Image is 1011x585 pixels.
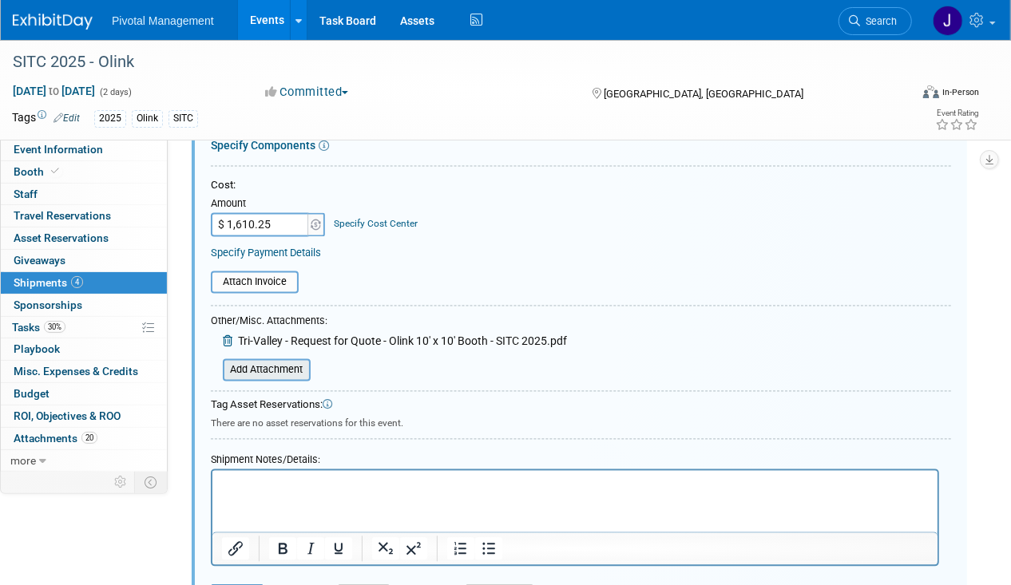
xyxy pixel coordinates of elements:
div: Amount [211,197,327,213]
a: Event Information [1,139,167,160]
i: Booth reservation complete [51,167,59,176]
td: Personalize Event Tab Strip [107,472,135,492]
span: Shipments [14,276,83,289]
a: Travel Reservations [1,205,167,227]
span: Pivotal Management [112,14,214,27]
div: Shipment Notes/Details: [211,446,939,469]
span: ROI, Objectives & ROO [14,409,121,422]
button: Underline [325,538,352,560]
span: Giveaways [14,254,65,267]
span: Staff [14,188,38,200]
a: Specify Components [211,140,315,152]
a: Tasks30% [1,317,167,338]
div: Event Format [838,83,979,107]
td: Toggle Event Tabs [135,472,168,492]
div: Tag Asset Reservations: [211,398,951,413]
span: [DATE] [DATE] [12,84,96,98]
a: Specify Payment Details [211,247,321,259]
div: Other/Misc. Attachments: [211,314,567,333]
a: Specify Cost Center [335,219,418,230]
span: Attachments [14,432,97,445]
img: Format-Inperson.png [923,85,939,98]
a: Booth [1,161,167,183]
a: Budget [1,383,167,405]
button: Insert/edit link [222,538,249,560]
span: Tasks [12,321,65,334]
button: Subscript [372,538,399,560]
a: Sponsorships [1,294,167,316]
a: ROI, Objectives & ROO [1,405,167,427]
a: Edit [54,113,80,124]
span: Travel Reservations [14,209,111,222]
span: (2 days) [98,87,132,97]
span: Tri-Valley - Request for Quote - Olink 10' x 10' Booth - SITC 2025.pdf [238,335,567,348]
div: SITC [168,110,198,127]
span: more [10,454,36,467]
td: Tags [12,109,80,128]
a: more [1,450,167,472]
span: Asset Reservations [14,231,109,244]
a: Giveaways [1,250,167,271]
div: Cost: [211,179,951,194]
div: There are no asset reservations for this event. [211,413,951,431]
a: Playbook [1,338,167,360]
button: Bold [269,538,296,560]
button: Committed [260,84,355,101]
a: Search [839,7,912,35]
div: SITC 2025 - Olink [7,48,897,77]
span: Misc. Expenses & Credits [14,365,138,377]
img: ExhibitDay [13,14,93,30]
span: to [46,85,61,97]
a: Shipments4 [1,272,167,294]
div: Event Rating [935,109,978,117]
button: Italic [297,538,324,560]
a: Asset Reservations [1,227,167,249]
div: Olink [132,110,163,127]
iframe: Rich Text Area [212,471,938,532]
button: Bullet list [475,538,502,560]
button: Numbered list [447,538,474,560]
img: Jessica Gatton [933,6,963,36]
span: 20 [81,432,97,444]
a: Staff [1,184,167,205]
span: Budget [14,387,50,400]
span: 4 [71,276,83,288]
div: In-Person [942,86,979,98]
button: Superscript [400,538,427,560]
span: Playbook [14,342,60,355]
a: Misc. Expenses & Credits [1,361,167,382]
a: Attachments20 [1,428,167,449]
span: Sponsorships [14,298,82,311]
span: [GEOGRAPHIC_DATA], [GEOGRAPHIC_DATA] [604,88,803,100]
div: 2025 [94,110,126,127]
span: Search [860,15,897,27]
span: Booth [14,165,62,178]
span: 30% [44,321,65,333]
span: Event Information [14,143,103,156]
